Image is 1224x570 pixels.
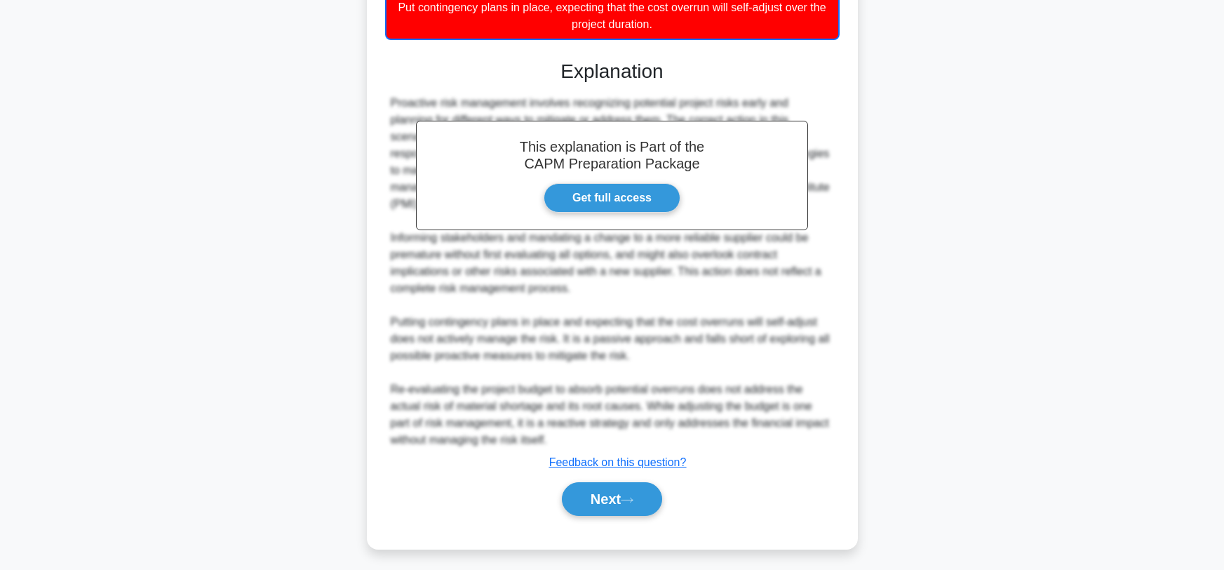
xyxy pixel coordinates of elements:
h3: Explanation [394,60,831,84]
button: Next [562,482,662,516]
div: Proactive risk management involves recognizing potential project risks early and planning for dif... [391,95,834,449]
a: Get full access [544,183,680,213]
a: Feedback on this question? [549,456,687,468]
